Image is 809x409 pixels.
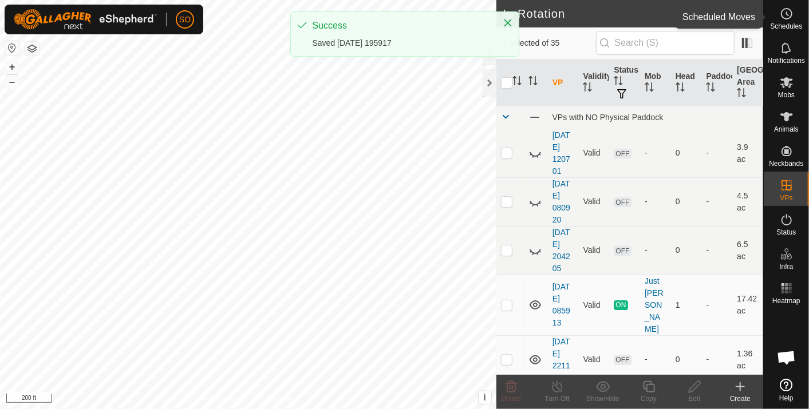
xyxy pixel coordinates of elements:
td: 6.5 ac [732,226,763,275]
p-sorticon: Activate to sort [583,84,592,93]
td: 17.42 ac [732,275,763,335]
div: Success [313,19,491,33]
div: - [645,196,666,208]
td: Valid [578,335,609,384]
td: - [701,335,732,384]
td: 0 [671,335,702,384]
button: Reset Map [5,41,19,55]
td: 0 [671,226,702,275]
span: i [483,392,486,402]
a: [DATE] 204205 [553,228,570,273]
span: Delete [502,395,522,403]
button: Close [500,15,516,31]
a: [DATE] 085913 [553,282,570,327]
span: OFF [614,197,631,207]
div: VPs with NO Physical Paddock [553,113,759,122]
a: Privacy Policy [203,394,246,404]
th: Mob [640,59,671,106]
span: ON [614,300,628,310]
td: 1.36 ac [732,335,763,384]
td: Valid [578,177,609,226]
img: Gallagher Logo [14,9,157,30]
th: Head [671,59,702,106]
span: Neckbands [769,160,803,167]
div: Turn Off [534,394,580,404]
td: - [701,129,732,177]
button: i [479,391,491,404]
span: Schedules [770,23,802,30]
td: Valid [578,129,609,177]
td: 4.5 ac [732,177,763,226]
p-sorticon: Activate to sort [706,84,715,93]
button: Map Layers [25,42,39,55]
button: + [5,60,19,74]
div: Edit [672,394,717,404]
span: Infra [779,263,793,270]
td: Valid [578,275,609,335]
span: Animals [774,126,799,133]
span: 0 selected of 35 [503,37,596,49]
th: VP [548,59,579,106]
span: Mobs [778,92,795,98]
span: VPs [780,194,792,201]
button: – [5,75,19,89]
span: Heatmap [772,297,800,304]
td: 3.9 ac [732,129,763,177]
p-sorticon: Activate to sort [614,78,623,87]
input: Search (S) [596,31,735,55]
p-sorticon: Activate to sort [512,78,522,87]
a: [DATE] 120701 [553,130,570,176]
th: [GEOGRAPHIC_DATA] Area [732,59,763,106]
span: OFF [614,149,631,158]
p-sorticon: Activate to sort [737,90,746,99]
span: Help [779,395,794,402]
th: Status [609,59,640,106]
div: - [645,354,666,366]
td: - [701,226,732,275]
span: 35 [739,5,752,22]
a: [DATE] 221106 [553,337,570,382]
span: Notifications [768,57,805,64]
td: 0 [671,177,702,226]
div: - [645,147,666,159]
div: Just [PERSON_NAME] [645,275,666,335]
div: Create [717,394,763,404]
div: Copy [626,394,672,404]
span: Status [776,229,796,236]
span: OFF [614,246,631,256]
th: Validity [578,59,609,106]
th: Paddock [701,59,732,106]
h2: In Rotation [503,7,739,21]
p-sorticon: Activate to sort [528,78,538,87]
a: [DATE] 080920 [553,179,570,224]
p-sorticon: Activate to sort [676,84,685,93]
a: Contact Us [259,394,293,404]
div: Show/Hide [580,394,626,404]
td: 0 [671,129,702,177]
td: - [701,275,732,335]
td: - [701,177,732,226]
td: Valid [578,226,609,275]
a: Help [764,374,809,406]
span: OFF [614,355,631,365]
div: Saved [DATE] 195917 [313,37,491,49]
p-sorticon: Activate to sort [645,84,654,93]
td: 1 [671,275,702,335]
span: SO [179,14,191,26]
div: - [645,244,666,256]
a: Open chat [769,340,804,375]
